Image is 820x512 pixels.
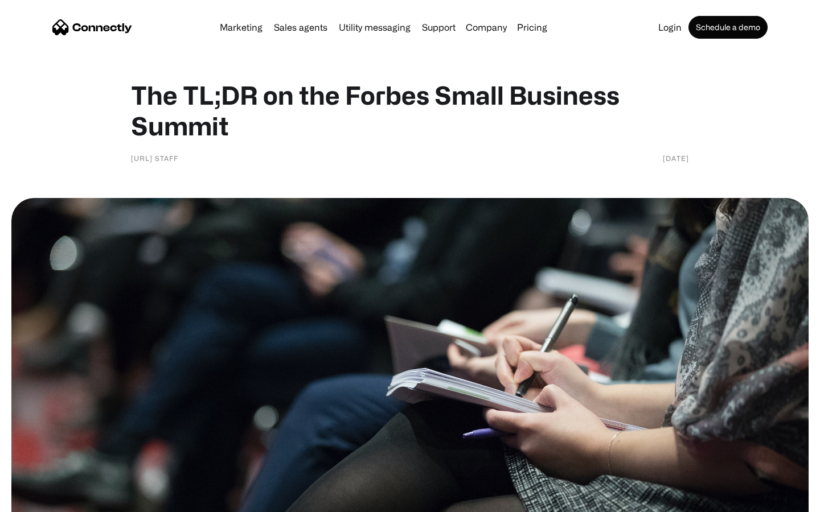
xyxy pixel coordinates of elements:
[466,19,507,35] div: Company
[654,23,686,32] a: Login
[417,23,460,32] a: Support
[269,23,332,32] a: Sales agents
[688,16,768,39] a: Schedule a demo
[663,152,689,164] div: [DATE]
[512,23,552,32] a: Pricing
[131,80,689,141] h1: The TL;DR on the Forbes Small Business Summit
[11,492,68,508] aside: Language selected: English
[334,23,415,32] a: Utility messaging
[131,152,178,164] div: [URL] Staff
[23,492,68,508] ul: Language list
[215,23,267,32] a: Marketing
